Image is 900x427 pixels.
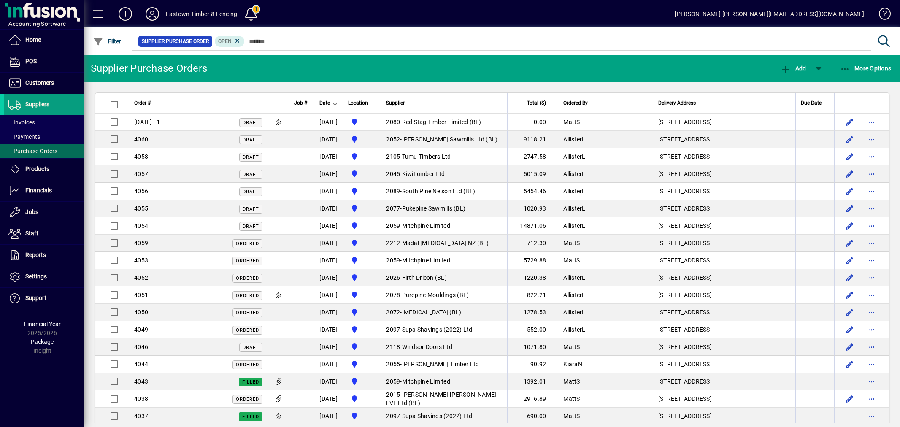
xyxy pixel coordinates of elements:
td: [DATE] [314,165,343,183]
td: 1071.80 [507,338,558,356]
button: Edit [843,202,857,215]
button: More options [865,340,878,354]
td: - [381,408,507,425]
span: 4055 [134,205,148,212]
a: Reports [4,245,84,266]
div: Due Date [801,98,829,108]
span: Ordered [236,310,259,316]
td: [STREET_ADDRESS] [653,252,795,269]
a: Jobs [4,202,84,223]
span: [PERSON_NAME] Sawmills Ltd (BL) [402,136,498,143]
span: Holyoake St [348,134,376,144]
td: [STREET_ADDRESS] [653,269,795,286]
span: Ordered By [563,98,588,108]
td: [STREET_ADDRESS] [653,390,795,408]
span: Holyoake St [348,221,376,231]
span: Job # [294,98,307,108]
span: 2118 [386,343,400,350]
span: Holyoake St [348,255,376,265]
div: Total ($) [513,98,554,108]
td: 5015.09 [507,165,558,183]
td: [DATE] [314,131,343,148]
span: Holyoake St [348,324,376,335]
td: [STREET_ADDRESS] [653,131,795,148]
span: 2059 [386,222,400,229]
button: Edit [843,132,857,146]
span: Red Stag Timber Limited (BL) [402,119,481,125]
button: Filter [91,34,124,49]
span: Draft [243,189,259,195]
span: Total ($) [527,98,546,108]
div: Eastown Timber & Fencing [166,7,237,21]
span: South Pine Nelson Ltd (BL) [402,188,476,195]
span: Draft [243,120,259,125]
span: Draft [243,137,259,143]
span: Package [31,338,54,345]
span: 2077 [386,205,400,212]
span: AllisterL [563,222,585,229]
span: Invoices [8,119,35,126]
td: - [381,114,507,131]
span: 4038 [134,395,148,402]
span: 2055 [386,361,400,368]
td: - [381,321,507,338]
a: Staff [4,223,84,244]
span: 2212 [386,240,400,246]
td: 5454.46 [507,183,558,200]
span: Home [25,36,41,43]
span: Supa Shavings (2022) Ltd [402,413,473,419]
td: [DATE] [314,114,343,131]
span: Holyoake St [348,238,376,248]
span: MattS [563,257,580,264]
span: Staff [25,230,38,237]
span: Ordered [236,327,259,333]
td: - [381,148,507,165]
span: Financials [25,187,52,194]
div: Ordered By [563,98,648,108]
span: Payments [8,133,40,140]
a: Payments [4,130,84,144]
span: 4052 [134,274,148,281]
span: 4059 [134,240,148,246]
td: [STREET_ADDRESS] [653,321,795,338]
span: 4056 [134,188,148,195]
td: [STREET_ADDRESS] [653,373,795,390]
span: KiwiLumber Ltd [402,170,445,177]
span: 4044 [134,361,148,368]
span: AllisterL [563,136,585,143]
span: 4049 [134,326,148,333]
button: More options [865,305,878,319]
span: Filter [93,38,122,45]
td: 90.92 [507,356,558,373]
td: - [381,165,507,183]
td: - [381,356,507,373]
span: [PERSON_NAME] [PERSON_NAME] LVL Ltd (BL) [386,391,496,406]
td: [DATE] [314,408,343,425]
span: Windsor Doors Ltd [402,343,452,350]
span: Ordered [236,241,259,246]
span: Support [25,295,46,301]
span: Firth Dricon (BL) [402,274,447,281]
span: Purepine Mouldings (BL) [402,292,469,298]
td: [DATE] [314,356,343,373]
span: Supplier [386,98,405,108]
span: Draft [243,224,259,229]
button: Edit [843,184,857,198]
span: Products [25,165,49,172]
span: 2097 [386,326,400,333]
a: Settings [4,266,84,287]
span: Filled [242,414,259,419]
td: [STREET_ADDRESS] [653,114,795,131]
td: [STREET_ADDRESS] [653,286,795,304]
button: Edit [843,254,857,267]
span: AllisterL [563,326,585,333]
button: Edit [843,305,857,319]
span: 2080 [386,119,400,125]
span: 2072 [386,309,400,316]
a: Products [4,159,84,180]
span: 4037 [134,413,148,419]
span: Supa Shavings (2022) Ltd [402,326,473,333]
td: - [381,235,507,252]
span: Mitchpine Limited [402,257,450,264]
td: 690.00 [507,408,558,425]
